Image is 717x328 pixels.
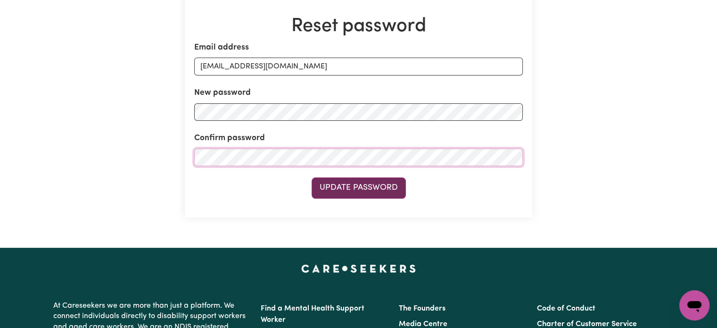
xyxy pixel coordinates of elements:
[537,305,595,312] a: Code of Conduct
[679,290,709,320] iframe: Button to launch messaging window
[399,305,445,312] a: The Founders
[399,320,447,328] a: Media Centre
[194,42,249,54] label: Email address
[261,305,364,324] a: Find a Mental Health Support Worker
[194,15,523,38] h1: Reset password
[312,177,406,198] button: Update Password
[194,87,251,99] label: New password
[537,320,637,328] a: Charter of Customer Service
[301,265,416,272] a: Careseekers home page
[194,132,265,144] label: Confirm password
